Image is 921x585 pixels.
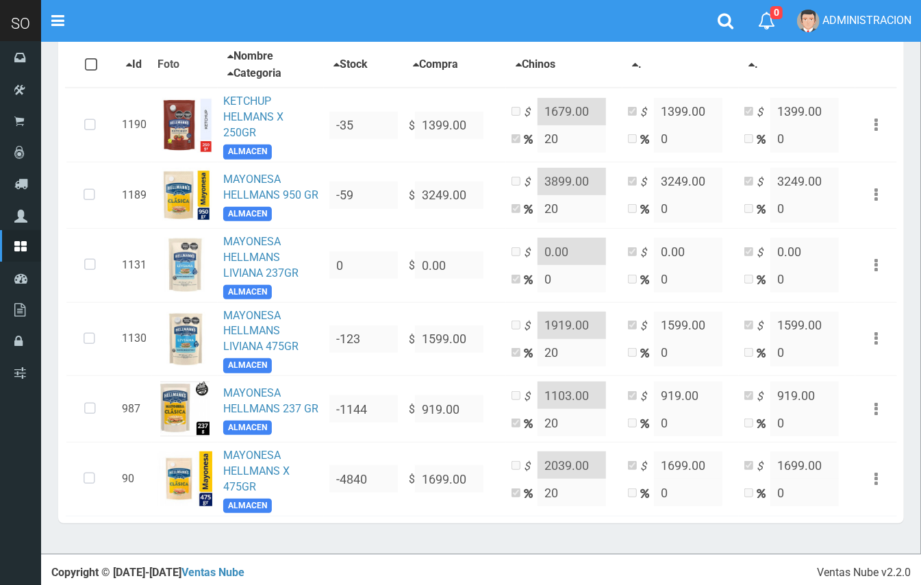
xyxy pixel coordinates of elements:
td: $ [403,302,506,376]
img: ... [164,238,205,292]
img: ... [160,382,210,436]
th: Foto [152,42,218,88]
button: . [744,56,762,73]
i: $ [524,105,538,121]
i: $ [757,459,770,475]
span: ALMACEN [223,358,272,373]
img: ... [157,312,212,366]
i: $ [757,319,770,334]
td: $ [403,88,506,162]
td: $ [403,376,506,443]
a: Ventas Nube [181,566,244,579]
i: $ [757,389,770,405]
button: Stock [329,56,372,73]
i: $ [524,319,538,334]
i: $ [524,459,538,475]
i: $ [640,319,654,334]
a: KETCHUP HELMANS X 250GR [223,95,283,139]
i: $ [640,175,654,190]
i: $ [640,459,654,475]
a: MAYONESA HELLMANS LIVIANA 475GR [223,309,299,353]
button: Chinos [512,56,559,73]
span: ADMINISTRACION [822,14,911,27]
i: $ [524,389,538,405]
img: User Image [797,10,820,32]
i: $ [757,175,770,190]
span: ALMACEN [223,145,272,159]
td: $ [403,228,506,302]
a: MAYONESA HELLMANS 950 GR [223,173,318,201]
img: ... [157,98,212,153]
td: $ [403,443,506,516]
a: MAYONESA HELLMANS X 475GR [223,449,290,493]
i: $ [640,105,654,121]
td: 1190 [116,88,152,162]
i: $ [640,245,654,261]
i: $ [757,245,770,261]
button: Compra [409,56,462,73]
td: 1130 [116,302,152,376]
span: ALMACEN [223,207,272,221]
td: $ [403,162,506,228]
button: Nombre [223,48,277,65]
i: $ [640,389,654,405]
a: MAYONESA HELLMANS LIVIANA 237GR [223,235,299,279]
div: Ventas Nube v2.2.0 [817,565,911,581]
i: $ [757,105,770,121]
button: Categoria [223,65,286,82]
strong: Copyright © [DATE]-[DATE] [51,566,244,579]
img: ... [157,168,212,223]
button: . [628,56,646,73]
span: ALMACEN [223,499,272,513]
td: 1189 [116,162,152,228]
i: $ [524,175,538,190]
span: ALMACEN [223,285,272,299]
img: ... [157,451,212,506]
td: 987 [116,376,152,443]
td: 1131 [116,228,152,302]
span: ALMACEN [223,421,272,435]
a: MAYONESA HELLMANS 237 GR [223,386,318,415]
button: Id [122,56,146,73]
i: $ [524,245,538,261]
span: 0 [770,6,783,19]
td: 90 [116,443,152,516]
